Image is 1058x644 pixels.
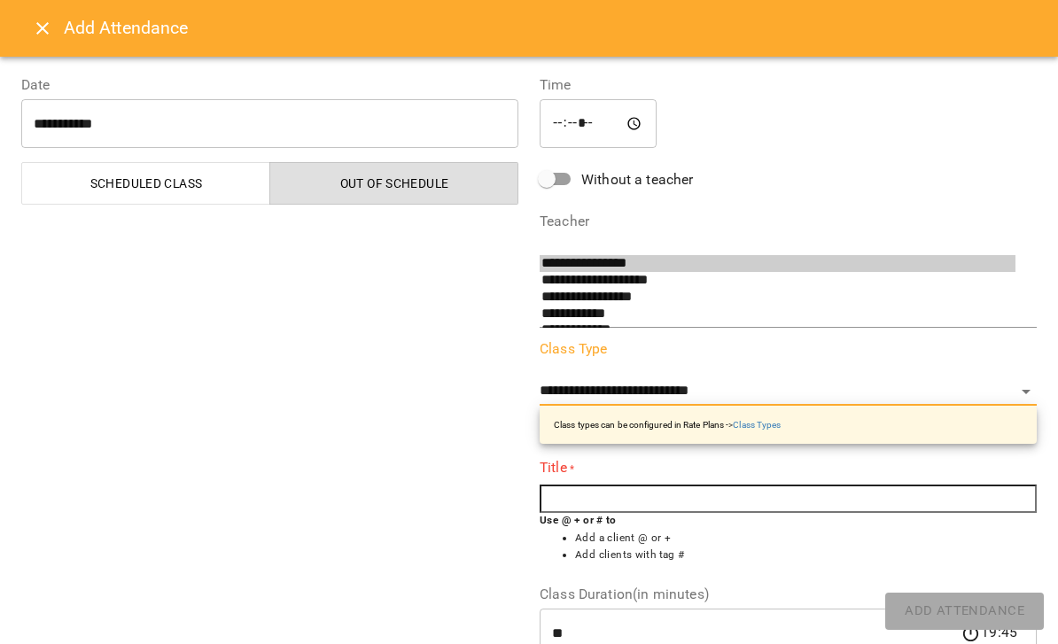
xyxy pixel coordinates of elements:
[581,169,694,190] span: Without a teacher
[21,162,270,205] button: Scheduled class
[64,14,1037,42] h6: Add Attendance
[269,162,518,205] button: Out of Schedule
[540,514,617,526] b: Use @ + or # to
[540,587,1037,601] label: Class Duration(in minutes)
[554,418,781,431] p: Class types can be configured in Rate Plans ->
[33,173,260,194] span: Scheduled class
[281,173,508,194] span: Out of Schedule
[21,7,64,50] button: Close
[540,214,1037,229] label: Teacher
[575,530,1037,547] li: Add a client @ or +
[21,78,518,92] label: Date
[540,458,1037,478] label: Title
[733,420,781,430] a: Class Types
[540,342,1037,356] label: Class Type
[575,547,1037,564] li: Add clients with tag #
[540,78,1037,92] label: Time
